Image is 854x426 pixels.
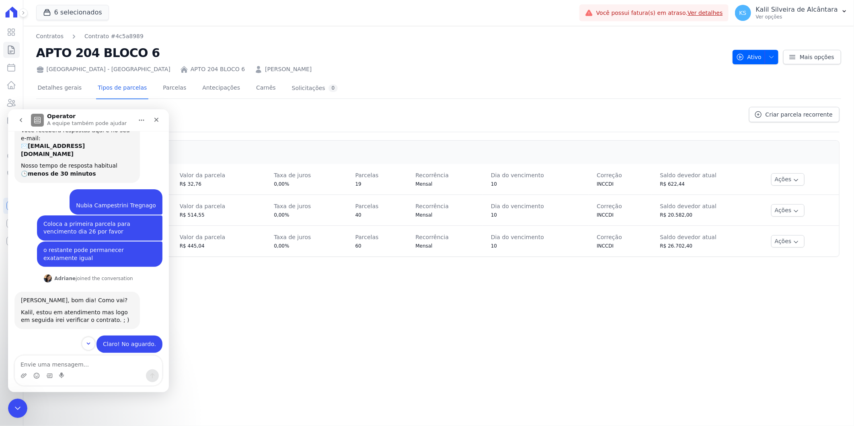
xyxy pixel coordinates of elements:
div: Kalil, estou em atendimento mas logo em seguida irei verificar o contrato. ; ) [13,199,125,215]
iframe: Intercom live chat [8,399,27,418]
span: Criar parcela recorrente [766,111,833,119]
a: Detalhes gerais [36,78,84,99]
b: Adriane [46,166,68,172]
div: Kalil diz… [6,226,154,250]
span: Recorrência [415,234,449,240]
span: R$ 622,44 [660,181,685,187]
div: Adriane diz… [6,182,154,226]
span: Parcelas [355,203,379,209]
div: o restante pode permanecer exatamente igual [35,137,148,153]
a: Ver detalhes [688,10,723,16]
a: Tipos de parcelas [96,78,148,99]
div: Adriane diz… [6,164,154,182]
span: Mais opções [800,53,834,61]
div: [PERSON_NAME], bom dia! Como vai?Kalil, estou em atendimento mas logo em seguida irei verificar o... [6,182,132,220]
span: Mensal [415,243,432,249]
div: joined the conversation [46,166,125,173]
nav: Breadcrumb [36,32,144,41]
a: Mais opções [783,50,841,64]
button: Upload do anexo [12,263,19,270]
button: Selecionador de GIF [38,263,45,270]
div: Claro! No aguardo. [88,226,154,244]
p: Kalil Silveira de Alcântara [756,6,838,14]
button: Selecionador de Emoji [25,263,32,270]
a: Antecipações [201,78,242,99]
a: [PERSON_NAME] [265,65,312,74]
span: KS [739,10,747,16]
button: 6 selecionados [36,5,109,20]
a: Contrato #4c5a8989 [84,32,144,41]
span: Correção [597,234,622,240]
span: Saldo devedor atual [660,203,716,209]
button: Start recording [51,263,57,270]
span: Saldo devedor atual [660,172,716,178]
img: Profile image for Adriane [36,165,44,173]
span: Valor da parcela [180,234,225,240]
span: R$ 445,04 [180,243,205,249]
button: Ações [771,235,805,248]
span: Taxa de juros [274,234,311,240]
button: Ativo [733,50,779,64]
span: Saldo devedor atual [660,234,716,240]
button: Enviar uma mensagem [138,260,151,273]
button: Ações [771,204,805,217]
span: 10 [491,243,497,249]
div: [PERSON_NAME], bom dia! Como vai? [13,187,125,195]
span: INCCDI [597,243,614,249]
div: Kalil diz… [6,132,154,164]
span: 40 [355,212,361,218]
span: R$ 26.702,40 [660,243,692,249]
span: Valor da parcela [180,172,225,178]
a: Contratos [36,32,64,41]
span: 0,00% [274,212,289,218]
div: [GEOGRAPHIC_DATA] - [GEOGRAPHIC_DATA] [36,65,170,74]
span: 10 [491,181,497,187]
span: R$ 32,76 [180,181,201,187]
button: KS Kalil Silveira de Alcântara Ver opções [729,2,854,24]
span: R$ 20.582,00 [660,212,692,218]
a: Solicitações0 [290,78,340,99]
p: Ver opções [756,14,838,20]
span: 0,00% [274,243,289,249]
div: o restante pode permanecer exatamente igual [29,132,154,158]
textarea: Envie uma mensagem... [7,246,154,260]
span: INCCDI [597,181,614,187]
a: APTO 204 BLOCO 6 [191,65,245,74]
h2: Parcela Normal [45,147,832,157]
button: Scroll to bottom [74,227,87,241]
span: Ativo [736,50,762,64]
span: Valor da parcela [180,203,225,209]
span: 0,00% [274,181,289,187]
span: Você possui fatura(s) em atraso. [596,9,723,17]
iframe: Intercom live chat [8,109,169,392]
span: Correção [597,203,622,209]
span: 60 [355,243,361,249]
span: Recorrência [415,203,449,209]
div: 0 [328,84,338,92]
a: Criar parcela recorrente [749,107,840,122]
span: Taxa de juros [274,172,311,178]
span: Taxa de juros [274,203,311,209]
span: 10 [491,212,497,218]
span: Dia do vencimento [491,203,544,209]
a: Parcelas [161,78,188,99]
span: INCCDI [597,212,614,218]
span: Dia do vencimento [491,172,544,178]
nav: Breadcrumb [36,32,726,41]
span: Dia do vencimento [491,234,544,240]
